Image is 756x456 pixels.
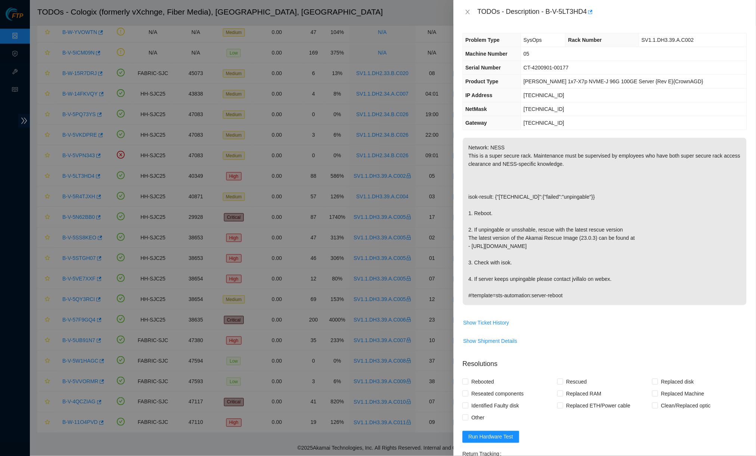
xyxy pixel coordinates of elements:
span: [PERSON_NAME] 1x7-X7p NVME-J 96G 100GE Server {Rev E}{CrownAGD} [524,78,704,84]
span: Show Ticket History [463,319,509,327]
span: Clean/Replaced optic [658,400,714,412]
span: Replaced ETH/Power cable [563,400,634,412]
span: [TECHNICAL_ID] [524,106,564,112]
button: Run Hardware Test [463,431,519,443]
span: Rebooted [469,376,497,388]
span: [TECHNICAL_ID] [524,92,564,98]
p: Network: NESS This is a super secure rack. Maintenance must be supervised by employees who have b... [463,138,747,305]
button: Show Ticket History [463,317,510,329]
span: close [465,9,471,15]
span: Run Hardware Test [469,433,513,441]
span: Other [469,412,488,424]
span: Replaced disk [658,376,697,388]
span: [TECHNICAL_ID] [524,120,564,126]
span: Replaced Machine [658,388,707,400]
button: Close [463,9,473,16]
span: Rack Number [568,37,602,43]
span: Show Shipment Details [463,337,517,345]
button: Show Shipment Details [463,335,518,347]
span: 05 [524,51,530,57]
span: Serial Number [466,65,501,71]
span: Problem Type [466,37,500,43]
span: SV1.1.DH3.39.A.C002 [642,37,694,43]
span: Identified Faulty disk [469,400,522,412]
span: Reseated components [469,388,527,400]
span: CT-4200901-00177 [524,65,569,71]
p: Resolutions [463,353,747,369]
div: TODOs - Description - B-V-5LT3HD4 [477,6,747,18]
span: Rescued [563,376,590,388]
span: Product Type [466,78,498,84]
span: NetMask [466,106,487,112]
span: IP Address [466,92,492,98]
span: Replaced RAM [563,388,604,400]
span: SysOps [524,37,542,43]
span: Gateway [466,120,487,126]
span: Machine Number [466,51,508,57]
